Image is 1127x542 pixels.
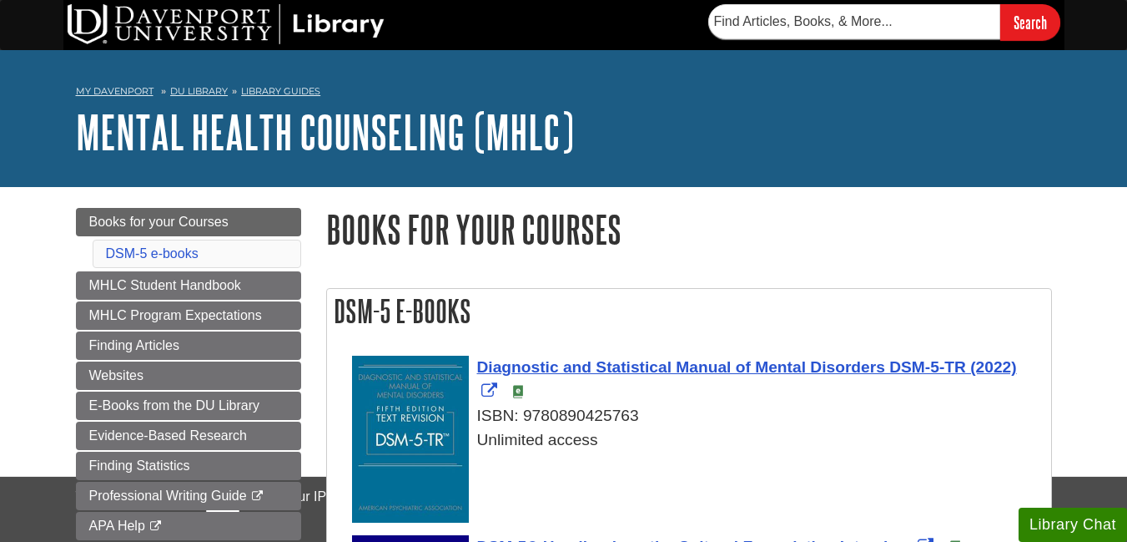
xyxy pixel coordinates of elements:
[511,385,525,398] img: e-Book
[1019,508,1127,542] button: Library Chat
[76,106,574,158] a: Mental Health Counseling (MHLC)
[76,422,301,450] a: Evidence-Based Research
[89,519,145,533] span: APA Help
[106,246,199,261] a: DSM-5 e-books
[68,4,385,44] img: DU Library
[89,338,180,352] span: Finding Articles
[89,458,190,473] span: Finding Statistics
[89,278,241,292] span: MHLC Student Handbook
[76,271,301,300] a: MHLC Student Handbook
[326,208,1052,251] h1: Books for your Courses
[76,452,301,480] a: Finding Statistics
[352,356,469,523] img: Cover Art
[76,84,153,99] a: My Davenport
[89,308,262,322] span: MHLC Program Expectations
[89,398,260,413] span: E-Books from the DU Library
[170,85,228,97] a: DU Library
[76,208,301,236] a: Books for your Courses
[76,392,301,420] a: E-Books from the DU Library
[477,358,1017,400] a: Link opens in new window
[76,362,301,390] a: Websites
[1000,4,1060,40] input: Search
[352,404,1043,428] div: ISBN: 9780890425763
[352,428,1043,453] div: Unlimited access
[250,491,264,502] i: This link opens in a new window
[241,85,320,97] a: Library Guides
[76,301,301,330] a: MHLC Program Expectations
[148,521,163,532] i: This link opens in a new window
[708,4,1060,40] form: Searches DU Library's articles, books, and more
[89,215,229,229] span: Books for your Courses
[89,368,144,382] span: Websites
[327,289,1051,333] h2: DSM-5 e-books
[76,332,301,360] a: Finding Articles
[76,512,301,540] a: APA Help
[477,358,1017,376] span: Diagnostic and Statistical Manual of Mental Disorders DSM-5-TR (2022)
[708,4,1000,39] input: Find Articles, Books, & More...
[76,80,1052,107] nav: breadcrumb
[89,489,247,503] span: Professional Writing Guide
[89,428,247,443] span: Evidence-Based Research
[76,482,301,510] a: Professional Writing Guide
